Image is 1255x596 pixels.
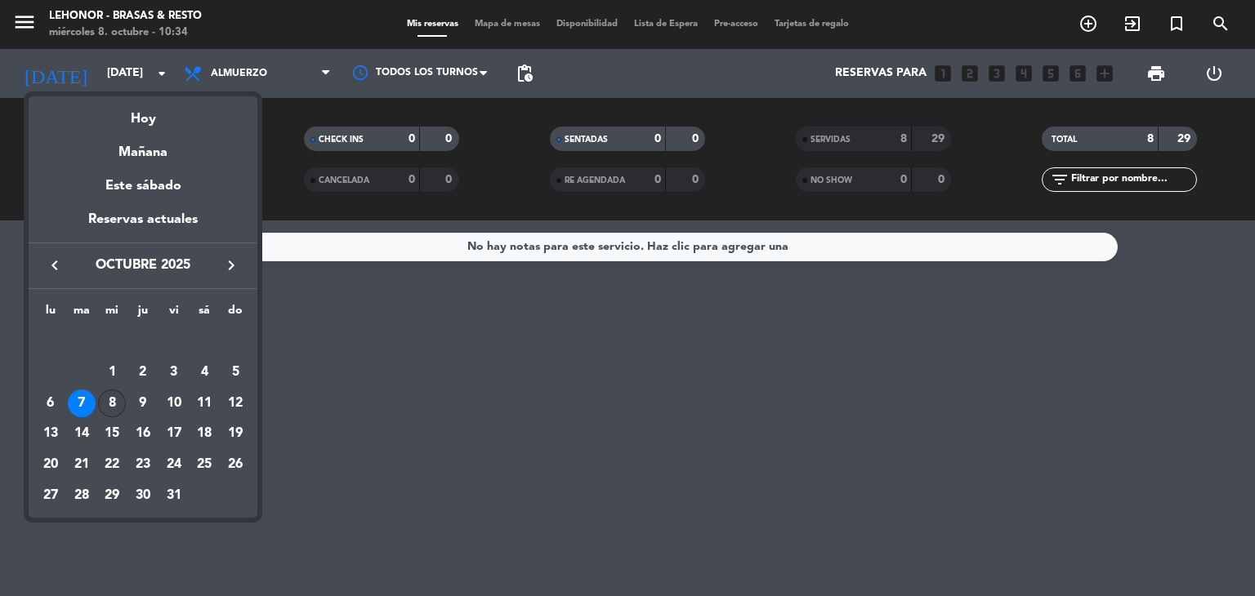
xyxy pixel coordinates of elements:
[29,163,257,209] div: Este sábado
[37,389,65,417] div: 6
[35,388,66,419] td: 6 de octubre de 2025
[160,451,188,478] div: 24
[127,301,159,327] th: jueves
[29,96,257,130] div: Hoy
[221,256,241,275] i: keyboard_arrow_right
[66,480,97,511] td: 28 de octubre de 2025
[190,389,218,417] div: 11
[96,480,127,511] td: 29 de octubre de 2025
[159,301,190,327] th: viernes
[98,389,126,417] div: 8
[220,357,251,388] td: 5 de octubre de 2025
[220,449,251,480] td: 26 de octubre de 2025
[190,451,218,478] div: 25
[35,418,66,449] td: 13 de octubre de 2025
[40,255,69,276] button: keyboard_arrow_left
[37,482,65,509] div: 27
[127,418,159,449] td: 16 de octubre de 2025
[220,418,251,449] td: 19 de octubre de 2025
[37,420,65,447] div: 13
[221,358,249,386] div: 5
[160,358,188,386] div: 3
[159,449,190,480] td: 24 de octubre de 2025
[129,420,157,447] div: 16
[217,255,246,276] button: keyboard_arrow_right
[98,482,126,509] div: 29
[221,420,249,447] div: 19
[190,301,221,327] th: sábado
[96,418,127,449] td: 15 de octubre de 2025
[66,301,97,327] th: martes
[190,357,221,388] td: 4 de octubre de 2025
[96,357,127,388] td: 1 de octubre de 2025
[37,451,65,478] div: 20
[160,420,188,447] div: 17
[98,420,126,447] div: 15
[127,357,159,388] td: 2 de octubre de 2025
[159,357,190,388] td: 3 de octubre de 2025
[190,358,218,386] div: 4
[45,256,65,275] i: keyboard_arrow_left
[98,451,126,478] div: 22
[129,358,157,386] div: 2
[159,418,190,449] td: 17 de octubre de 2025
[127,449,159,480] td: 23 de octubre de 2025
[35,301,66,327] th: lunes
[190,420,218,447] div: 18
[190,449,221,480] td: 25 de octubre de 2025
[129,482,157,509] div: 30
[35,480,66,511] td: 27 de octubre de 2025
[96,301,127,327] th: miércoles
[221,451,249,478] div: 26
[129,389,157,417] div: 9
[220,301,251,327] th: domingo
[98,358,126,386] div: 1
[96,388,127,419] td: 8 de octubre de 2025
[35,449,66,480] td: 20 de octubre de 2025
[29,130,257,163] div: Mañana
[68,451,96,478] div: 21
[159,388,190,419] td: 10 de octubre de 2025
[160,482,188,509] div: 31
[29,209,257,242] div: Reservas actuales
[68,420,96,447] div: 14
[69,255,217,276] span: octubre 2025
[129,451,157,478] div: 23
[220,388,251,419] td: 12 de octubre de 2025
[66,449,97,480] td: 21 de octubre de 2025
[190,388,221,419] td: 11 de octubre de 2025
[66,418,97,449] td: 14 de octubre de 2025
[68,389,96,417] div: 7
[127,388,159,419] td: 9 de octubre de 2025
[68,482,96,509] div: 28
[66,388,97,419] td: 7 de octubre de 2025
[221,389,249,417] div: 12
[96,449,127,480] td: 22 de octubre de 2025
[190,418,221,449] td: 18 de octubre de 2025
[35,326,251,357] td: OCT.
[160,389,188,417] div: 10
[127,480,159,511] td: 30 de octubre de 2025
[159,480,190,511] td: 31 de octubre de 2025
